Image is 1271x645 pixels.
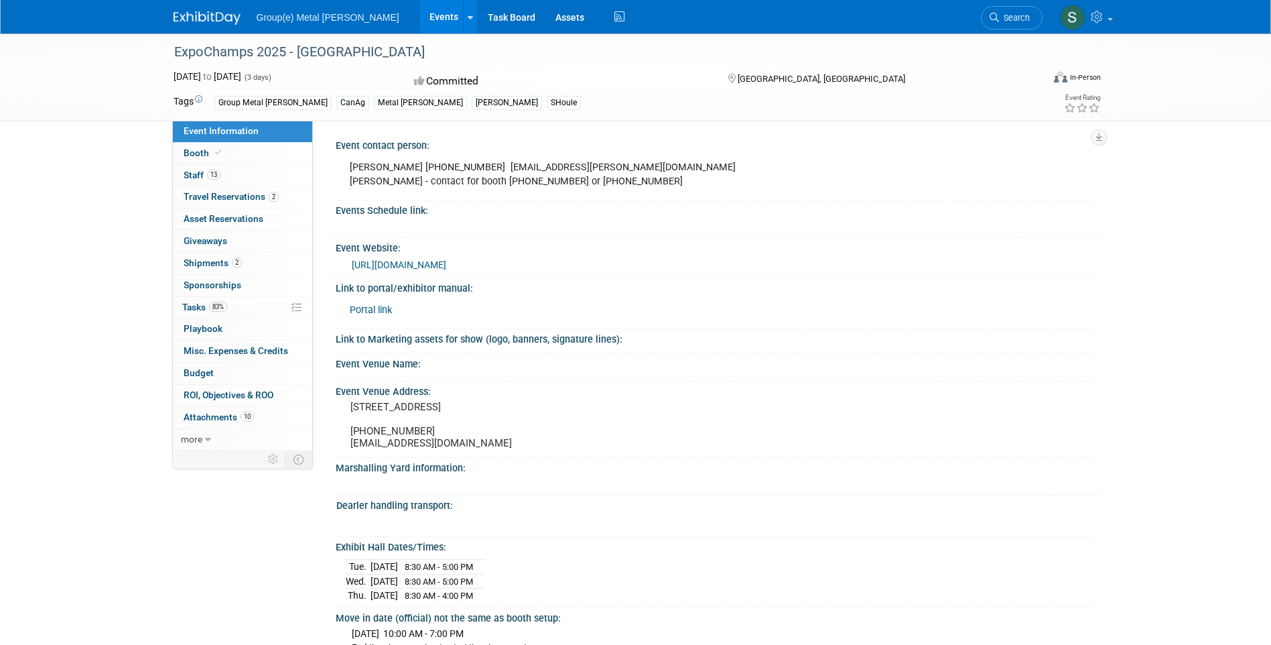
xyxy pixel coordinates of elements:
div: Event Venue Name: [336,354,1098,371]
span: 10 [241,412,254,422]
td: Wed. [346,574,371,589]
span: 2 [269,192,279,202]
div: Event Venue Address: [336,382,1098,398]
div: [PERSON_NAME] [PHONE_NUMBER] [EMAIL_ADDRESS][PERSON_NAME][DOMAIN_NAME] [PERSON_NAME] - contact fo... [340,154,949,194]
span: Travel Reservations [184,191,279,202]
span: 13 [207,170,220,180]
div: Event contact person: [336,135,1098,152]
a: Search [981,6,1043,30]
span: Budget [184,367,214,378]
div: SHoule [547,96,581,110]
span: Sponsorships [184,280,241,290]
span: [DATE] 10:00 AM - 7:00 PM [352,628,464,639]
span: 2 [232,257,242,268]
span: Tasks [182,302,227,312]
span: Misc. Expenses & Credits [184,345,288,356]
div: Exhibit Hall Dates/Times: [336,537,1098,554]
a: Sponsorships [173,275,312,296]
div: Metal [PERSON_NAME] [374,96,467,110]
td: [DATE] [371,589,398,603]
a: Tasks83% [173,297,312,318]
span: ROI, Objectives & ROO [184,390,273,400]
i: Booth reservation complete [215,149,222,156]
img: Samuel lemieux [1060,5,1085,30]
a: Asset Reservations [173,209,312,230]
span: Playbook [184,323,222,334]
span: Shipments [184,257,242,268]
a: Attachments10 [173,407,312,428]
div: Group Metal [PERSON_NAME] [214,96,332,110]
a: Playbook [173,318,312,340]
img: Format-Inperson.png [1054,72,1067,82]
div: CanAg [336,96,369,110]
div: Event Rating [1064,95,1100,101]
div: In-Person [1069,72,1101,82]
div: Dearler handling transport: [336,495,1092,512]
td: Personalize Event Tab Strip [262,451,285,468]
td: [DATE] [371,574,398,589]
a: Staff13 [173,165,312,186]
a: Shipments2 [173,253,312,274]
span: to [201,71,214,82]
span: Attachments [184,412,254,422]
a: Event Information [173,121,312,142]
div: ExpoChamps 2025 - [GEOGRAPHIC_DATA] [170,40,1022,64]
span: (3 days) [243,73,271,82]
img: ExhibitDay [174,11,241,25]
span: 8:30 AM - 5:00 PM [405,577,473,587]
div: Link to portal/exhibitor manual: [336,278,1098,295]
span: 8:30 AM - 5:00 PM [405,562,473,572]
td: Tue. [346,560,371,575]
td: [DATE] [371,560,398,575]
span: more [181,434,202,445]
div: Event Format [963,70,1101,90]
span: Staff [184,170,220,180]
span: Booth [184,148,224,158]
span: 8:30 AM - 4:00 PM [405,591,473,601]
a: Giveaways [173,231,312,252]
span: Asset Reservations [184,213,263,224]
td: Tags [174,95,202,110]
a: Portal link [350,304,392,316]
div: [PERSON_NAME] [472,96,542,110]
a: Misc. Expenses & Credits [173,341,312,362]
div: Link to Marketing assets for show (logo, banners, signature lines): [336,329,1098,346]
div: Committed [410,70,706,93]
a: more [173,429,312,451]
a: ROI, Objectives & ROO [173,385,312,406]
span: [DATE] [DATE] [174,71,241,82]
td: Thu. [346,589,371,603]
span: [GEOGRAPHIC_DATA], [GEOGRAPHIC_DATA] [738,74,905,84]
a: [URL][DOMAIN_NAME] [352,259,446,270]
div: Move in date (official) not the same as booth setup: [336,608,1098,625]
pre: [STREET_ADDRESS] [PHONE_NUMBER] [EMAIL_ADDRESS][DOMAIN_NAME] [350,401,639,449]
span: Search [999,13,1030,23]
a: Booth [173,143,312,164]
span: Giveaways [184,235,227,246]
a: Travel Reservations2 [173,186,312,208]
div: Events Schedule link: [336,200,1098,217]
a: Budget [173,363,312,384]
td: Toggle Event Tabs [285,451,312,468]
span: Group(e) Metal [PERSON_NAME] [257,12,399,23]
span: 83% [209,302,227,312]
div: Event Website: [336,238,1098,255]
span: Event Information [184,125,259,136]
div: Marshalling Yard information: [336,458,1098,475]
